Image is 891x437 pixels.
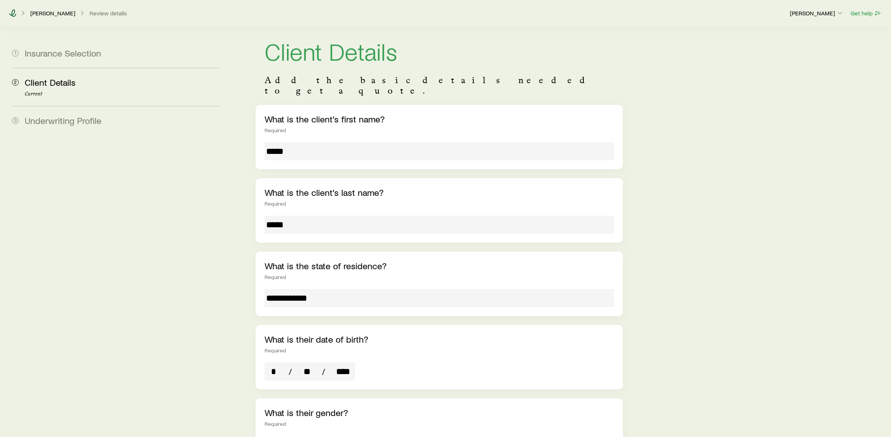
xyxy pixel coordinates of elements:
button: Review details [89,10,127,17]
p: What is the client's last name? [265,187,614,198]
p: What is their gender? [265,407,614,418]
span: 1 [12,50,19,57]
span: Underwriting Profile [25,115,101,126]
span: Client Details [25,77,76,88]
p: What is their date of birth? [265,334,614,345]
span: 2 [12,79,19,86]
h1: Client Details [265,39,614,63]
p: [PERSON_NAME] [790,9,844,17]
div: Required [265,201,614,207]
div: Required [265,127,614,133]
span: / [319,366,328,377]
p: Add the basic details needed to get a quote. [265,75,614,96]
span: / [286,366,295,377]
p: What is the state of residence? [265,261,614,271]
div: Required [265,348,614,353]
p: What is the client's first name? [265,114,614,124]
button: Get help [850,9,882,18]
a: [PERSON_NAME] [30,10,76,17]
span: Insurance Selection [25,48,101,58]
div: Required [265,274,614,280]
span: 3 [12,117,19,124]
button: [PERSON_NAME] [790,9,844,18]
p: Current [25,91,220,97]
div: Required [265,421,614,427]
